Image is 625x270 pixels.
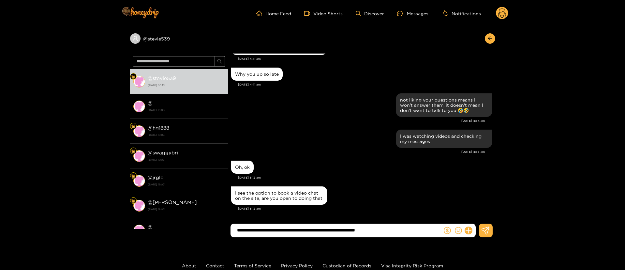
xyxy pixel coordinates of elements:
img: Fan Level [131,124,135,128]
a: Video Shorts [304,10,343,16]
div: Sep. 19, 5:13 am [231,186,327,205]
div: [DATE] 5:13 am [238,206,492,211]
span: smile [455,227,462,234]
a: Privacy Policy [281,263,313,268]
img: conversation [133,150,145,162]
span: search [217,59,222,64]
strong: @ hg1888 [148,125,169,131]
a: Discover [356,11,384,16]
div: [DATE] 4:41 am [238,56,492,61]
div: [DATE] 5:13 am [238,175,492,180]
div: Sep. 19, 4:54 am [396,93,492,117]
span: user [132,36,138,41]
strong: [DATE] 05:13 [148,82,225,88]
img: conversation [133,200,145,212]
div: [DATE] 4:55 am [231,150,485,154]
a: About [182,263,196,268]
strong: @ swaggybri [148,150,178,155]
strong: [DATE] 19:03 [148,107,225,113]
a: Contact [206,263,224,268]
img: Fan Level [131,149,135,153]
button: Notifications [441,10,483,17]
div: Why you up so late [235,71,279,77]
img: Fan Level [131,174,135,178]
a: Terms of Service [234,263,271,268]
img: Fan Level [131,199,135,203]
div: Messages [397,10,428,17]
strong: @ [PERSON_NAME] [148,199,197,205]
button: dollar [442,226,452,235]
div: Oh, ok [235,165,250,170]
div: Sep. 19, 4:55 am [396,130,492,148]
div: [DATE] 4:54 am [231,119,485,123]
div: I was watching videos and checking my messages [400,134,488,144]
div: Sep. 19, 4:41 am [231,68,283,81]
a: Visa Integrity Risk Program [381,263,443,268]
strong: [DATE] 19:03 [148,132,225,138]
div: Sep. 19, 5:13 am [231,161,254,174]
strong: @ stevie539 [148,75,176,81]
div: not liking your questions means I won't answer them, it doesn't mean I don't want to talk to you 🤣🤣 [400,97,488,113]
strong: [DATE] 19:03 [148,182,225,187]
strong: @ [148,100,153,106]
img: conversation [133,125,145,137]
span: home [256,10,265,16]
strong: [DATE] 19:03 [148,206,225,212]
span: video-camera [304,10,313,16]
img: conversation [133,175,145,187]
img: conversation [133,225,145,236]
strong: @ jrglo [148,175,164,180]
div: @stevie539 [130,33,228,44]
span: arrow-left [487,36,492,41]
a: Custodian of Records [322,263,371,268]
span: dollar [444,227,451,234]
a: Home Feed [256,10,291,16]
img: conversation [133,76,145,87]
img: Fan Level [131,75,135,79]
div: [DATE] 4:41 am [238,82,492,87]
button: arrow-left [485,33,495,44]
strong: @ [148,224,153,230]
div: I see the option to book a video chat on the site, are you open to doing that [235,190,323,201]
button: search [215,56,225,67]
strong: [DATE] 19:03 [148,157,225,163]
img: conversation [133,101,145,112]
